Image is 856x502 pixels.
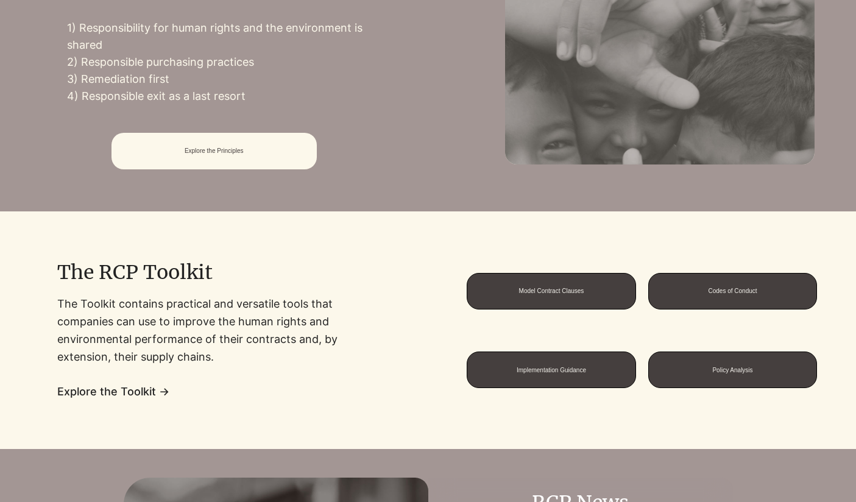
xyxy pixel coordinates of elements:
[467,273,636,309] a: Model Contract Clauses
[57,385,169,398] a: Explore the Toolkit →
[67,88,385,105] p: 4) Responsible exit as a last resort
[648,352,818,388] a: Policy Analysis
[712,367,752,373] span: Policy Analysis
[57,260,293,285] h2: The RCP Toolkit
[57,295,370,366] p: The Toolkit contains practical and versatile tools that companies can use to improve the human ri...
[648,273,818,309] a: Codes of Conduct
[709,288,757,294] span: Codes of Conduct
[519,288,584,294] span: Model Contract Clauses
[111,133,317,169] a: Explore the Principles
[185,147,244,154] span: Explore the Principles
[67,19,385,54] p: 1) Responsibility for human rights and the environment is shared
[67,71,385,88] p: 3) Remediation first
[467,352,636,388] a: Implementation Guidance
[517,367,586,373] span: Implementation Guidance
[67,54,385,71] p: 2) Responsible purchasing practices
